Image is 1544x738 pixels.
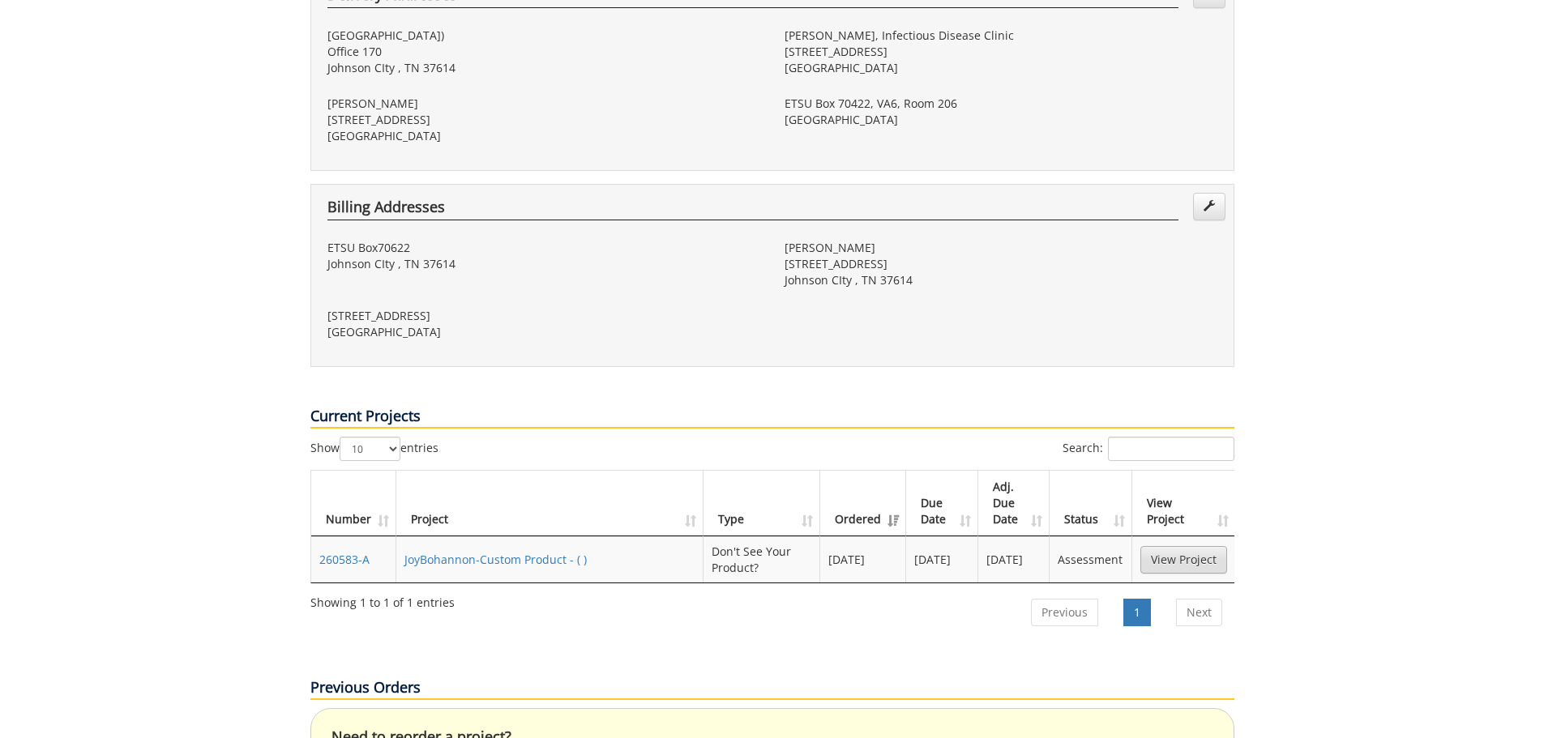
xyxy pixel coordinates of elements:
th: Type: activate to sort column ascending [704,471,820,536]
p: Office 170 [327,44,760,60]
p: [STREET_ADDRESS] [785,256,1217,272]
th: Status: activate to sort column ascending [1050,471,1131,536]
p: [PERSON_NAME] [785,240,1217,256]
td: [DATE] [820,536,906,582]
p: [PERSON_NAME], Infectious Disease Clinic [785,28,1217,44]
p: Johnson CIty , TN 37614 [327,256,760,272]
p: [STREET_ADDRESS] [785,44,1217,60]
a: 260583-A [319,552,370,567]
a: Edit Addresses [1193,193,1225,220]
th: Adj. Due Date: activate to sort column ascending [978,471,1050,536]
p: Johnson CIty , TN 37614 [327,60,760,76]
p: Current Projects [310,406,1234,429]
a: 1 [1123,599,1151,626]
p: ETSU Box 70422, VA6, Room 206 [785,96,1217,112]
p: [STREET_ADDRESS] [327,308,760,324]
a: View Project [1140,546,1227,574]
th: Ordered: activate to sort column ascending [820,471,906,536]
th: Project: activate to sort column ascending [396,471,704,536]
p: ETSU Box70622 [327,240,760,256]
input: Search: [1108,437,1234,461]
select: Showentries [340,437,400,461]
th: Number: activate to sort column ascending [311,471,396,536]
p: [GEOGRAPHIC_DATA] [785,60,1217,76]
a: Next [1176,599,1222,626]
label: Search: [1063,437,1234,461]
p: [GEOGRAPHIC_DATA] [785,112,1217,128]
th: Due Date: activate to sort column ascending [906,471,978,536]
div: Showing 1 to 1 of 1 entries [310,588,455,611]
td: Don't See Your Product? [704,536,820,582]
h4: Billing Addresses [327,199,1178,220]
label: Show entries [310,437,438,461]
p: Johnson CIty , TN 37614 [785,272,1217,288]
p: [PERSON_NAME] [327,96,760,112]
a: JoyBohannon-Custom Product - ( ) [404,552,587,567]
p: [STREET_ADDRESS] [327,112,760,128]
th: View Project: activate to sort column ascending [1132,471,1235,536]
a: Previous [1031,599,1098,626]
p: [GEOGRAPHIC_DATA]) [327,28,760,44]
td: [DATE] [906,536,978,582]
td: Assessment [1050,536,1131,582]
p: [GEOGRAPHIC_DATA] [327,128,760,144]
p: Previous Orders [310,677,1234,700]
td: [DATE] [978,536,1050,582]
p: [GEOGRAPHIC_DATA] [327,324,760,340]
